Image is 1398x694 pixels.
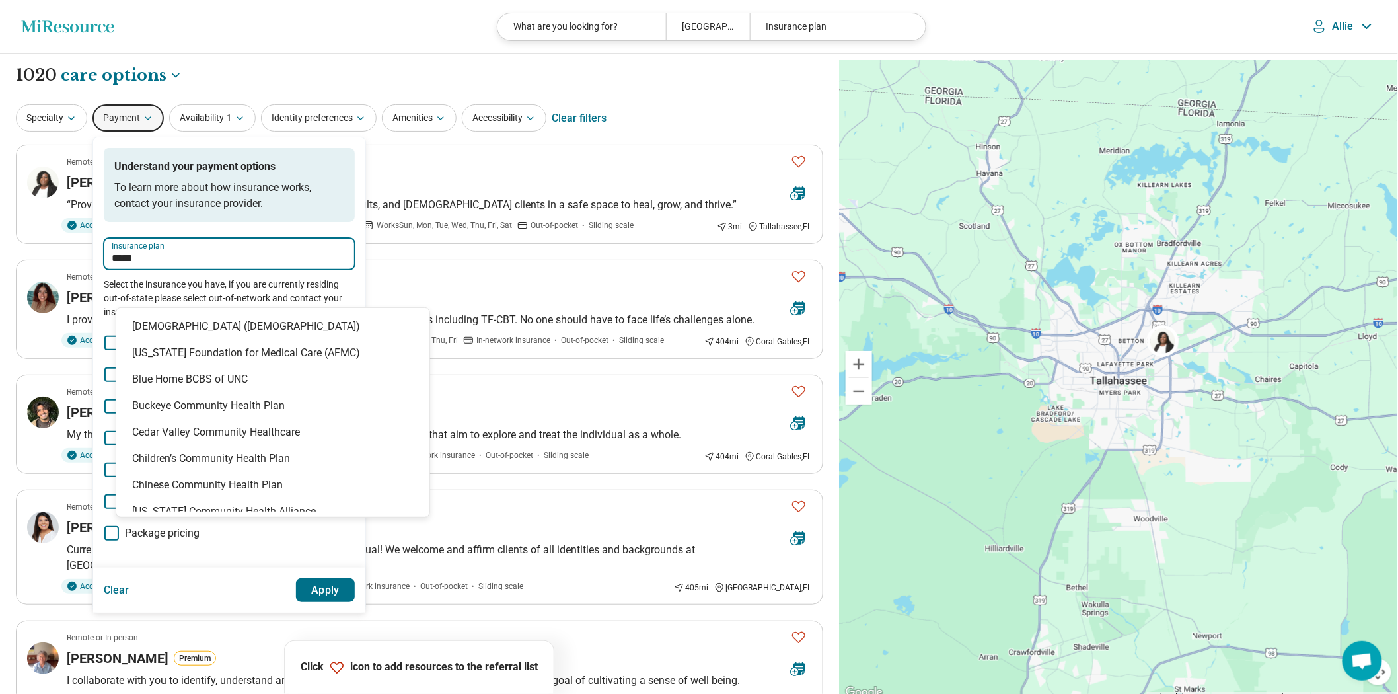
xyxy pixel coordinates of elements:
[552,102,607,134] div: Clear filters
[846,351,872,377] button: Zoom in
[67,632,138,644] p: Remote or In-person
[401,449,475,461] span: In-network insurance
[174,651,216,666] button: Premium
[116,313,429,340] div: [DEMOGRAPHIC_DATA] ([DEMOGRAPHIC_DATA])
[16,64,182,87] h1: 1020
[531,219,578,231] span: Out-of-pocket
[336,580,410,592] span: In-network insurance
[67,673,812,689] p: I collaborate with you to identify, understand and change confusing and self-defeating patterns, ...
[561,334,608,346] span: Out-of-pocket
[714,582,812,594] div: [GEOGRAPHIC_DATA] , FL
[476,334,550,346] span: In-network insurance
[497,13,665,40] div: What are you looking for?
[786,493,812,520] button: Favorite
[67,173,168,192] h3: [PERSON_NAME]
[382,104,457,132] button: Amenities
[786,148,812,175] button: Favorite
[67,501,138,513] p: Remote or In-person
[61,218,149,233] div: Accepting clients
[462,104,546,132] button: Accessibility
[116,445,429,472] div: Children’s Community Health Plan
[786,624,812,651] button: Favorite
[116,472,429,498] div: Chinese Community Health Plan
[227,111,232,125] span: 1
[674,582,709,594] div: 405 mi
[1343,641,1382,681] div: Open chat
[666,13,750,40] div: [GEOGRAPHIC_DATA], [GEOGRAPHIC_DATA]
[67,386,138,398] p: Remote or In-person
[116,313,429,512] div: Suggestions
[296,578,355,602] button: Apply
[786,378,812,405] button: Favorite
[745,336,812,348] div: Coral Gables , FL
[420,580,468,592] span: Out-of-pocket
[67,403,168,422] h3: [PERSON_NAME]
[261,104,377,132] button: Identity preferences
[169,104,256,132] button: Availability
[104,278,355,319] p: Select the insurance you have, if you are currently residing out-of-state please select out-of-ne...
[377,219,512,231] span: Works Sun, Mon, Tue, Wed, Thu, Fri, Sat
[67,542,812,574] p: Current openings for new clients, offering both in-person and virtual! We welcome and affirm clie...
[486,449,533,461] span: Out-of-pocket
[116,340,429,366] div: [US_STATE] Foundation for Medical Care (AFMC)
[67,518,168,537] h3: [PERSON_NAME]
[750,13,918,40] div: Insurance plan
[116,498,429,525] div: [US_STATE] Community Health Alliance
[786,263,812,290] button: Favorite
[67,156,138,168] p: Remote or In-person
[717,221,743,233] div: 3 mi
[116,366,429,393] div: Blue Home BCBS of UNC
[704,336,739,348] div: 404 mi
[114,180,344,212] p: To learn more about how insurance works, contact your insurance provider.
[61,333,149,348] div: Accepting clients
[67,312,812,328] p: I provide trauma-focused care in spanish/english utilizing a variety of methods including TF-CBT....
[67,288,168,307] h3: [PERSON_NAME]
[112,242,347,250] label: Insurance plan
[301,660,538,675] p: Click icon to add resources to the referral list
[478,580,523,592] span: Sliding scale
[92,104,164,132] button: Payment
[67,271,138,283] p: Remote or In-person
[748,221,812,233] div: Tallahassee , FL
[846,378,872,405] button: Zoom out
[619,334,664,346] span: Sliding scale
[61,448,149,463] div: Accepting clients
[589,219,634,231] span: Sliding scale
[745,451,812,463] div: Coral Gables , FL
[116,393,429,419] div: Buckeye Community Health Plan
[544,449,589,461] span: Sliding scale
[704,451,739,463] div: 404 mi
[16,104,87,132] button: Specialty
[67,197,812,213] p: “Providing affirming, inclusive therapy for individuals, young adults, and [DEMOGRAPHIC_DATA] cli...
[116,419,429,445] div: Cedar Valley Community Healthcare
[104,578,129,602] button: Clear
[114,159,344,174] p: Understand your payment options
[125,525,200,541] span: Package pricing
[1333,20,1354,33] p: Allie
[67,649,168,668] h3: [PERSON_NAME]
[61,579,149,594] div: Accepting clients
[61,64,182,87] button: Care options
[67,427,812,443] p: My therapeutic approach focuses on client-centered, humanistic philosophies that aim to explore a...
[61,64,166,87] span: care options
